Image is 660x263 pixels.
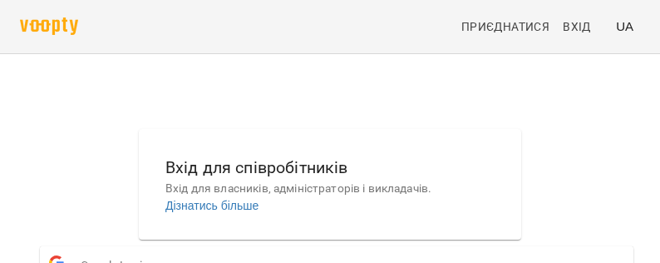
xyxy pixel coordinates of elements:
[563,17,591,37] span: Вхід
[165,181,495,197] p: Вхід для власників, адміністраторів і викладачів.
[609,11,640,42] button: UA
[461,17,549,37] span: Приєднатися
[152,141,508,227] button: Вхід для співробітниківВхід для власників, адміністраторів і викладачів.Дізнатись більше
[556,12,609,42] a: Вхід
[165,199,259,212] a: Дізнатись більше
[616,17,633,35] span: UA
[165,155,495,181] h6: Вхід для співробітників
[455,12,556,42] a: Приєднатися
[20,17,78,35] img: voopty.png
